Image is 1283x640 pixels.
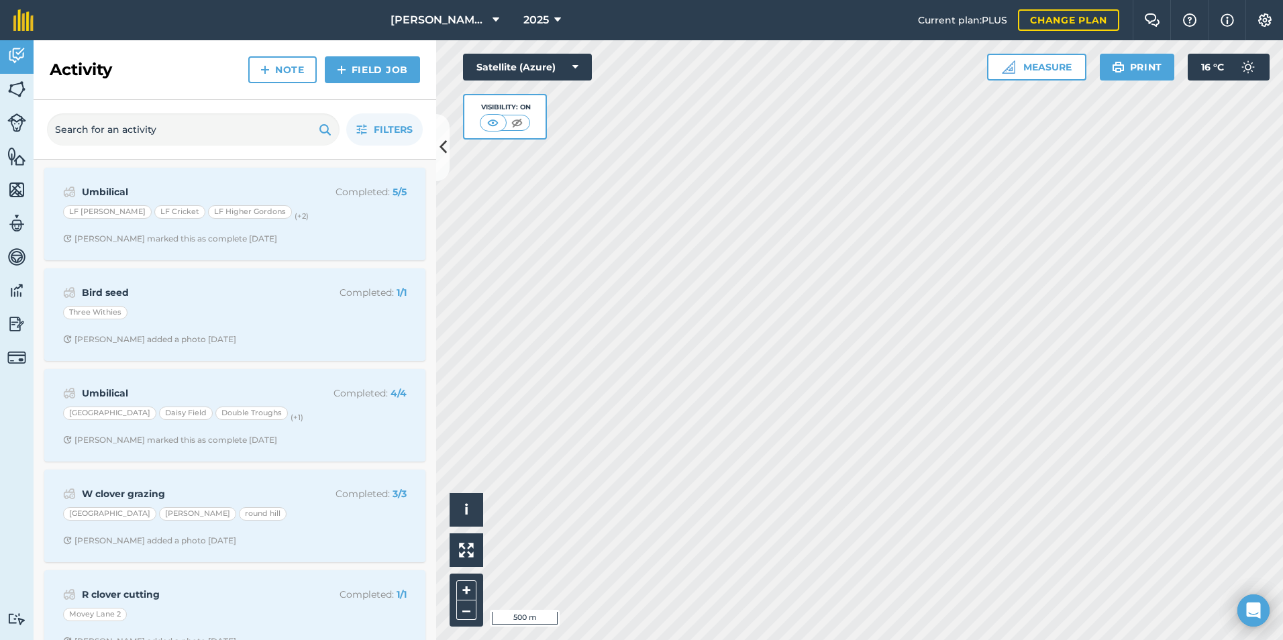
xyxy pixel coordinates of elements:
[300,587,407,602] p: Completed :
[52,377,417,454] a: UmbilicalCompleted: 4/4[GEOGRAPHIC_DATA]Daisy FieldDouble Troughs(+1)Clock with arrow pointing cl...
[1112,59,1125,75] img: svg+xml;base64,PHN2ZyB4bWxucz0iaHR0cDovL3d3dy53My5vcmcvMjAwMC9zdmciIHdpZHRoPSIxOSIgaGVpZ2h0PSIyNC...
[523,12,549,28] span: 2025
[1201,54,1224,81] span: 16 ° C
[1221,12,1234,28] img: svg+xml;base64,PHN2ZyB4bWxucz0iaHR0cDovL3d3dy53My5vcmcvMjAwMC9zdmciIHdpZHRoPSIxNyIgaGVpZ2h0PSIxNy...
[450,493,483,527] button: i
[208,205,292,219] div: LF Higher Gordons
[509,116,525,129] img: svg+xml;base64,PHN2ZyB4bWxucz0iaHR0cDovL3d3dy53My5vcmcvMjAwMC9zdmciIHdpZHRoPSI1MCIgaGVpZ2h0PSI0MC...
[63,284,76,301] img: svg+xml;base64,PD94bWwgdmVyc2lvbj0iMS4wIiBlbmNvZGluZz0idXRmLTgiPz4KPCEtLSBHZW5lcmF0b3I6IEFkb2JlIE...
[346,113,423,146] button: Filters
[63,535,236,546] div: [PERSON_NAME] added a photo [DATE]
[7,280,26,301] img: svg+xml;base64,PD94bWwgdmVyc2lvbj0iMS4wIiBlbmNvZGluZz0idXRmLTgiPz4KPCEtLSBHZW5lcmF0b3I6IEFkb2JlIE...
[52,176,417,252] a: UmbilicalCompleted: 5/5LF [PERSON_NAME]LF CricketLF Higher Gordons(+2)Clock with arrow pointing c...
[291,413,303,422] small: (+ 1 )
[1188,54,1270,81] button: 16 °C
[7,247,26,267] img: svg+xml;base64,PD94bWwgdmVyc2lvbj0iMS4wIiBlbmNvZGluZz0idXRmLTgiPz4KPCEtLSBHZW5lcmF0b3I6IEFkb2JlIE...
[50,59,112,81] h2: Activity
[391,387,407,399] strong: 4 / 4
[63,184,76,200] img: svg+xml;base64,PD94bWwgdmVyc2lvbj0iMS4wIiBlbmNvZGluZz0idXRmLTgiPz4KPCEtLSBHZW5lcmF0b3I6IEFkb2JlIE...
[319,121,331,138] img: svg+xml;base64,PHN2ZyB4bWxucz0iaHR0cDovL3d3dy53My5vcmcvMjAwMC9zdmciIHdpZHRoPSIxOSIgaGVpZ2h0PSIyNC...
[459,543,474,557] img: Four arrows, one pointing top left, one top right, one bottom right and the last bottom left
[300,386,407,401] p: Completed :
[1018,9,1119,31] a: Change plan
[159,407,213,420] div: Daisy Field
[82,386,295,401] strong: Umbilical
[1144,13,1160,27] img: Two speech bubbles overlapping with the left bubble in the forefront
[1257,13,1273,27] img: A cog icon
[47,113,340,146] input: Search for an activity
[7,113,26,132] img: svg+xml;base64,PD94bWwgdmVyc2lvbj0iMS4wIiBlbmNvZGluZz0idXRmLTgiPz4KPCEtLSBHZW5lcmF0b3I6IEFkb2JlIE...
[7,79,26,99] img: svg+xml;base64,PHN2ZyB4bWxucz0iaHR0cDovL3d3dy53My5vcmcvMjAwMC9zdmciIHdpZHRoPSI1NiIgaGVpZ2h0PSI2MC...
[480,102,531,113] div: Visibility: On
[63,233,277,244] div: [PERSON_NAME] marked this as complete [DATE]
[918,13,1007,28] span: Current plan : PLUS
[52,478,417,554] a: W clover grazingCompleted: 3/3[GEOGRAPHIC_DATA][PERSON_NAME]round hillClock with arrow pointing c...
[463,54,592,81] button: Satellite (Azure)
[63,306,127,319] div: Three Withies
[7,348,26,367] img: svg+xml;base64,PD94bWwgdmVyc2lvbj0iMS4wIiBlbmNvZGluZz0idXRmLTgiPz4KPCEtLSBHZW5lcmF0b3I6IEFkb2JlIE...
[239,507,287,521] div: round hill
[1235,54,1262,81] img: svg+xml;base64,PD94bWwgdmVyc2lvbj0iMS4wIiBlbmNvZGluZz0idXRmLTgiPz4KPCEtLSBHZW5lcmF0b3I6IEFkb2JlIE...
[484,116,501,129] img: svg+xml;base64,PHN2ZyB4bWxucz0iaHR0cDovL3d3dy53My5vcmcvMjAwMC9zdmciIHdpZHRoPSI1MCIgaGVpZ2h0PSI0MC...
[159,507,236,521] div: [PERSON_NAME]
[7,314,26,334] img: svg+xml;base64,PD94bWwgdmVyc2lvbj0iMS4wIiBlbmNvZGluZz0idXRmLTgiPz4KPCEtLSBHZW5lcmF0b3I6IEFkb2JlIE...
[1237,594,1270,627] div: Open Intercom Messenger
[63,507,156,521] div: [GEOGRAPHIC_DATA]
[260,62,270,78] img: svg+xml;base64,PHN2ZyB4bWxucz0iaHR0cDovL3d3dy53My5vcmcvMjAwMC9zdmciIHdpZHRoPSIxNCIgaGVpZ2h0PSIyNC...
[63,486,76,502] img: svg+xml;base64,PD94bWwgdmVyc2lvbj0iMS4wIiBlbmNvZGluZz0idXRmLTgiPz4KPCEtLSBHZW5lcmF0b3I6IEFkb2JlIE...
[300,285,407,300] p: Completed :
[464,501,468,518] span: i
[987,54,1086,81] button: Measure
[393,488,407,500] strong: 3 / 3
[63,586,76,602] img: svg+xml;base64,PD94bWwgdmVyc2lvbj0iMS4wIiBlbmNvZGluZz0idXRmLTgiPz4KPCEtLSBHZW5lcmF0b3I6IEFkb2JlIE...
[63,608,127,621] div: Movey Lane 2
[13,9,34,31] img: fieldmargin Logo
[7,612,26,625] img: svg+xml;base64,PD94bWwgdmVyc2lvbj0iMS4wIiBlbmNvZGluZz0idXRmLTgiPz4KPCEtLSBHZW5lcmF0b3I6IEFkb2JlIE...
[63,435,72,444] img: Clock with arrow pointing clockwise
[1182,13,1198,27] img: A question mark icon
[82,285,295,300] strong: Bird seed
[154,205,205,219] div: LF Cricket
[63,334,236,345] div: [PERSON_NAME] added a photo [DATE]
[82,184,295,199] strong: Umbilical
[456,580,476,600] button: +
[1100,54,1175,81] button: Print
[397,286,407,299] strong: 1 / 1
[391,12,487,28] span: [PERSON_NAME] LTD
[393,186,407,198] strong: 5 / 5
[63,407,156,420] div: [GEOGRAPHIC_DATA]
[7,146,26,166] img: svg+xml;base64,PHN2ZyB4bWxucz0iaHR0cDovL3d3dy53My5vcmcvMjAwMC9zdmciIHdpZHRoPSI1NiIgaGVpZ2h0PSI2MC...
[248,56,317,83] a: Note
[397,588,407,600] strong: 1 / 1
[63,435,277,445] div: [PERSON_NAME] marked this as complete [DATE]
[52,276,417,353] a: Bird seedCompleted: 1/1Three WithiesClock with arrow pointing clockwise[PERSON_NAME] added a phot...
[7,180,26,200] img: svg+xml;base64,PHN2ZyB4bWxucz0iaHR0cDovL3d3dy53My5vcmcvMjAwMC9zdmciIHdpZHRoPSI1NiIgaGVpZ2h0PSI2MC...
[82,587,295,602] strong: R clover cutting
[295,211,309,221] small: (+ 2 )
[63,234,72,243] img: Clock with arrow pointing clockwise
[7,213,26,233] img: svg+xml;base64,PD94bWwgdmVyc2lvbj0iMS4wIiBlbmNvZGluZz0idXRmLTgiPz4KPCEtLSBHZW5lcmF0b3I6IEFkb2JlIE...
[325,56,420,83] a: Field Job
[456,600,476,620] button: –
[63,205,152,219] div: LF [PERSON_NAME]
[63,536,72,545] img: Clock with arrow pointing clockwise
[63,385,76,401] img: svg+xml;base64,PD94bWwgdmVyc2lvbj0iMS4wIiBlbmNvZGluZz0idXRmLTgiPz4KPCEtLSBHZW5lcmF0b3I6IEFkb2JlIE...
[7,46,26,66] img: svg+xml;base64,PD94bWwgdmVyc2lvbj0iMS4wIiBlbmNvZGluZz0idXRmLTgiPz4KPCEtLSBHZW5lcmF0b3I6IEFkb2JlIE...
[337,62,346,78] img: svg+xml;base64,PHN2ZyB4bWxucz0iaHR0cDovL3d3dy53My5vcmcvMjAwMC9zdmciIHdpZHRoPSIxNCIgaGVpZ2h0PSIyNC...
[63,335,72,343] img: Clock with arrow pointing clockwise
[82,486,295,501] strong: W clover grazing
[300,184,407,199] p: Completed :
[374,122,413,137] span: Filters
[300,486,407,501] p: Completed :
[215,407,288,420] div: Double Troughs
[1002,60,1015,74] img: Ruler icon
